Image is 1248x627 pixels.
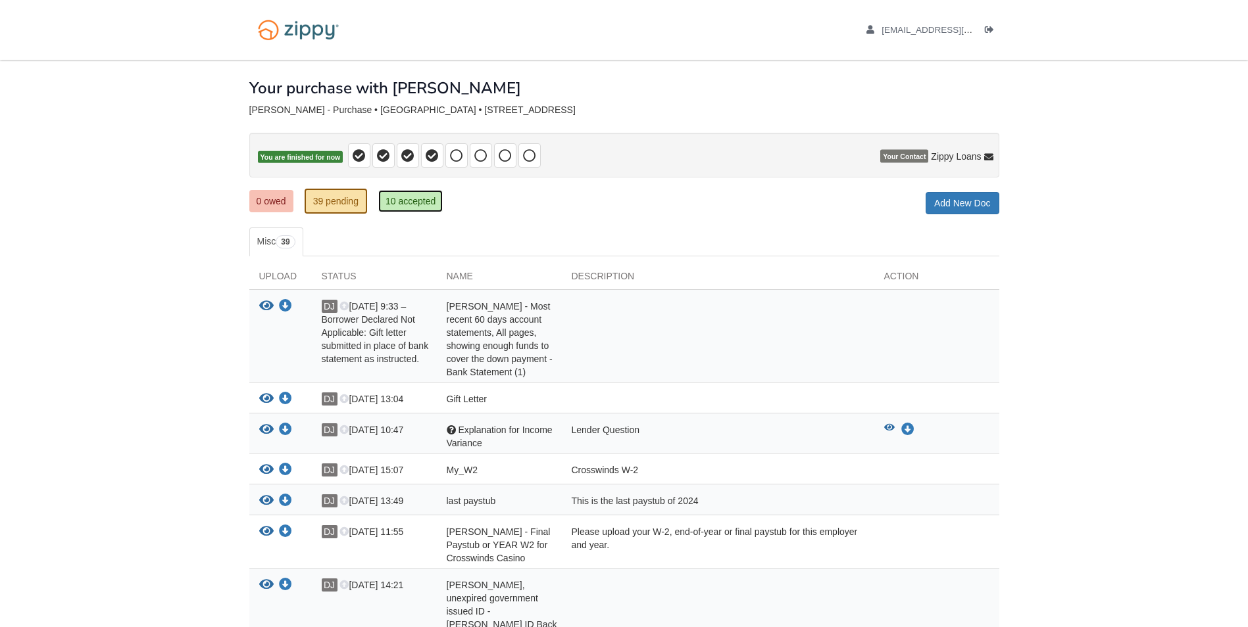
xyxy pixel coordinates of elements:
span: Gift Letter [447,394,487,404]
a: Download Gift Letter [279,394,292,405]
div: Action [874,269,999,289]
span: DJ [322,423,337,436]
div: [PERSON_NAME] - Purchase • [GEOGRAPHIC_DATA] • [STREET_ADDRESS] [249,104,999,116]
button: View Jamaal Jackson - Valid, unexpired government issued ID - Jamaal ID Back [259,578,274,592]
div: Status [312,269,437,289]
a: 39 pending [305,189,367,214]
button: View Explanation for Income Variance [259,423,274,437]
span: [PERSON_NAME] - Final Paystub or YEAR W2 for Crosswinds Casino [447,526,551,563]
a: Download DaSharion Jackson - Final Paystub or YEAR W2 for Crosswinds Casino [279,527,292,538]
h1: Your purchase with [PERSON_NAME] [249,80,521,97]
a: 0 owed [249,190,293,212]
span: [DATE] 11:55 [339,526,403,537]
div: Crosswinds W-2 [562,463,874,480]
button: View DaSharion Jackson - Most recent 60 days account statements, All pages, showing enough funds ... [259,300,274,313]
span: [DATE] 13:49 [339,496,403,506]
span: DJ [322,578,337,592]
span: [DATE] 14:21 [339,580,403,590]
span: DJ [322,525,337,538]
span: [DATE] 13:04 [339,394,403,404]
span: You are finished for now [258,151,343,164]
button: View Gift Letter [259,392,274,406]
button: View last paystub [259,494,274,508]
a: Download last paystub [279,496,292,507]
div: Please upload your W-2, end-of-year or final paystub for this employer and year. [562,525,874,565]
div: Upload [249,269,312,289]
span: Zippy Loans [931,150,981,163]
span: DJ [322,463,337,476]
span: last paystub [447,496,496,506]
span: 39 [276,235,295,248]
span: DJ [322,494,337,507]
span: [PERSON_NAME] - Most recent 60 days account statements, All pages, showing enough funds to cover ... [447,301,553,377]
button: View My_W2 [259,463,274,477]
button: View DaSharion Jackson - Final Paystub or YEAR W2 for Crosswinds Casino [259,525,274,539]
div: Lender Question [562,423,874,450]
span: [DATE] 9:33 – Borrower Declared Not Applicable: Gift letter submitted in place of bank statement ... [322,301,429,364]
a: edit profile [866,25,1033,38]
button: View Explanation for Income Variance [884,423,895,436]
img: Logo [249,13,347,47]
div: Description [562,269,874,289]
span: dsmith012698@gmail.com [882,25,1032,35]
a: Log out [985,25,999,38]
span: [DATE] 15:07 [339,465,403,475]
span: DJ [322,300,337,313]
span: [DATE] 10:47 [339,425,403,435]
span: Your Contact [880,150,928,163]
span: DJ [322,392,337,406]
a: Download DaSharion Jackson - Most recent 60 days account statements, All pages, showing enough fu... [279,302,292,312]
a: Download Explanation for Income Variance [901,425,914,435]
div: Name [437,269,562,289]
a: 10 accepted [378,190,443,212]
a: Misc [249,227,303,256]
span: Explanation for Income Variance [447,425,553,448]
span: My_W2 [447,465,478,475]
a: Download Jamaal Jackson - Valid, unexpired government issued ID - Jamaal ID Back [279,580,292,591]
a: Download My_W2 [279,465,292,476]
a: Download Explanation for Income Variance [279,425,292,436]
div: This is the last paystub of 2024 [562,494,874,511]
a: Add New Doc [926,192,999,214]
